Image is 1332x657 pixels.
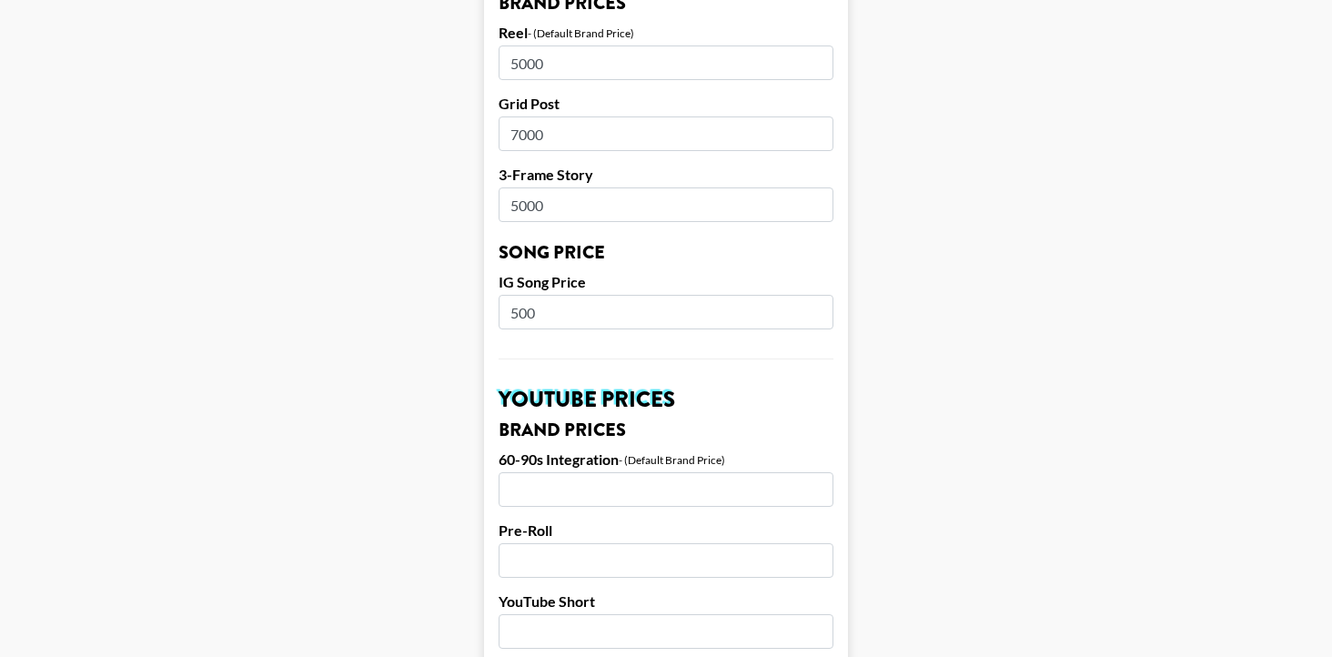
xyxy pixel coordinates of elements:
label: 3-Frame Story [499,166,833,184]
h3: Song Price [499,244,833,262]
label: IG Song Price [499,273,833,291]
h3: Brand Prices [499,421,833,440]
label: Reel [499,24,528,42]
label: YouTube Short [499,592,833,611]
div: - (Default Brand Price) [619,453,725,467]
h2: YouTube Prices [499,389,833,410]
label: Grid Post [499,95,833,113]
label: Pre-Roll [499,521,833,540]
div: - (Default Brand Price) [528,26,634,40]
label: 60-90s Integration [499,450,619,469]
